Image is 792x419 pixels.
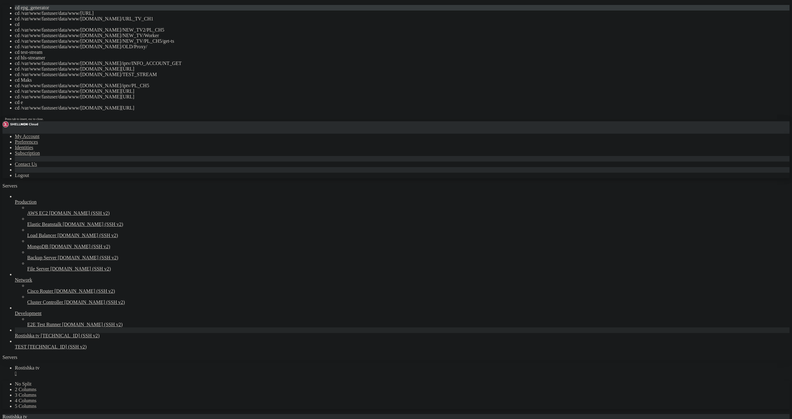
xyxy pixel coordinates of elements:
a: 3 Columns [15,392,37,398]
span: [DOMAIN_NAME] (SSH v2) [58,233,118,238]
a: Preferences [15,139,38,145]
img: Shellngn [2,121,38,127]
span: Press tab to insert, esc to close. [5,117,43,121]
a: 2 Columns [15,387,37,392]
x-row: 14:12:08 up 59 days, 12:40, 1 user, load average: 0.14, 0.16, 0.15 [2,110,711,116]
li: TEST [TECHNICAL_ID] (SSH v2) [15,339,790,350]
span: E2E Test Runner [27,322,61,327]
li: MongoDB [DOMAIN_NAME] (SSH v2) [27,238,790,249]
li: cd /var/www/fastuser/data/www/[URL] [15,11,790,16]
span: MongoDB [27,244,48,249]
span: [DOMAIN_NAME] (SSH v2) [50,266,111,271]
x-row: ########################################################################### [2,116,711,121]
li: cd /var/www/fastuser/data/www/[DOMAIN_NAME]/TEST_STREAM [15,72,790,77]
span: Development [15,311,41,316]
a: MongoDB [DOMAIN_NAME] (SSH v2) [27,244,790,249]
li: cd e [15,100,790,105]
span: [DOMAIN_NAME] (SSH v2) [49,244,110,249]
li: Cisco Router [DOMAIN_NAME] (SSH v2) [27,283,790,294]
li: Load Balancer [DOMAIN_NAME] (SSH v2) [27,227,790,238]
a: AWS EC2 [DOMAIN_NAME] (SSH v2) [27,210,790,216]
x-row: =========================================================================== [2,100,711,106]
span: AWS EC2 [27,210,48,216]
li: cd Maks [15,77,790,83]
a: Load Balancer [DOMAIN_NAME] (SSH v2) [27,233,790,238]
li: cd /var/www/fastuser/data/www/[DOMAIN_NAME]/URL_TV_CH1 [15,16,790,22]
li: cd /var/www/fastuser/data/www/[DOMAIN_NAME]/OLD/Proxy/ [15,44,790,50]
span: TEST [15,344,27,349]
a: Subscription [15,150,40,156]
span: Elastic Beanstalk [27,222,62,227]
a: Production [15,199,790,205]
span: Load Balancer [27,233,56,238]
li: cd /var/www/fastuser/data/www/[DOMAIN_NAME][URL] [15,94,790,100]
li: cd /var/www/fastuser/data/www/[DOMAIN_NAME]/NEW_TV2/PL_CH5 [15,27,790,33]
li: cd hls-streamer [15,55,790,61]
span: Please do not edit configuration files manually. [2,90,121,95]
span: [DOMAIN_NAME] (SSH v2) [54,288,115,294]
li: cd test-stream [15,50,790,55]
a: 4 Columns [15,398,37,403]
a: Servers [2,183,42,188]
span: [TECHNICAL_ID] (SSH v2) [41,333,100,338]
li: cd /var/www/fastuser/data/www/[DOMAIN_NAME]/iptv/PL_CH5 [15,83,790,89]
a: Network [15,277,790,283]
a: Cluster Controller [DOMAIN_NAME] (SSH v2) [27,300,790,305]
x-row: =========================================================================== [2,33,711,39]
a: Cisco Router [DOMAIN_NAME] (SSH v2) [27,288,790,294]
li: Development [15,305,790,327]
li: Rostishka tv [TECHNICAL_ID] (SSH v2) [15,327,790,339]
a: TEST [TECHNICAL_ID] (SSH v2) [15,344,790,350]
a: 5 Columns [15,404,37,409]
a: Rostishka tv [15,365,790,376]
span: Rostishka tv [15,365,40,370]
li: cd /var/www/fastuser/data/www/[DOMAIN_NAME]/NEW_TV/PL_CH5/get-ts [15,38,790,44]
a: Logout [15,173,29,178]
span: Cluster Controller [27,300,63,305]
a:  [15,371,790,376]
span: [TECHNICAL_ID] (SSH v2) [28,344,87,349]
x-row: =========================================================================== [2,59,711,64]
a: Backup Server [DOMAIN_NAME] (SSH v2) [27,255,790,261]
span: Backup Server [27,255,57,260]
li: Cluster Controller [DOMAIN_NAME] (SSH v2) [27,294,790,305]
span: [TECHNICAL_ID] [2,49,37,54]
a: No Split [15,381,32,387]
a: My Account [15,134,40,139]
li: File Server [DOMAIN_NAME] (SSH v2) [27,261,790,272]
div: (22, 23) [60,121,62,126]
x-row: ########################################################################### [2,2,711,8]
li: AWS EC2 [DOMAIN_NAME] (SSH v2) [27,205,790,216]
li: cd [15,22,790,27]
span: Rostishka tv [15,333,40,338]
span: Network [15,277,32,283]
span: Production [15,199,37,205]
li: cd epg_generator [15,5,790,11]
li: cd /var/www/fastuser/data/www/[DOMAIN_NAME]/iptv/INFO_ACCOUNT_GET [15,61,790,66]
x-row: By default configuration files can be found in the following directories: [2,64,711,70]
li: Network [15,272,790,305]
span: FASTPANEL [67,18,89,23]
a: Contact Us [15,162,37,167]
div: Servers [2,355,790,360]
x-row: IPv4: [2,38,711,44]
li: cd /var/www/fastuser/data/www/[DOMAIN_NAME][URL] [15,105,790,111]
a: E2E Test Runner [DOMAIN_NAME] (SSH v2) [27,322,790,327]
span: You may do that in your control panel. [2,95,97,100]
li: Elastic Beanstalk [DOMAIN_NAME] (SSH v2) [27,216,790,227]
span: NGINX: [2,75,17,80]
li: Production [15,194,790,272]
x-row: This server is captured by control panel. [2,18,711,23]
span: APACHE2: [2,80,22,84]
a: Identities [15,145,33,150]
span: [DOMAIN_NAME] (SSH v2) [63,222,123,227]
x-row: root@rostishkatv:~# cd [2,121,711,126]
span: [DOMAIN_NAME] (SSH v2) [49,210,110,216]
x-row: /etc/apache2/fastpanel2-available [2,80,711,85]
x-row: Welcome! [2,8,711,13]
li: Backup Server [DOMAIN_NAME] (SSH v2) [27,249,790,261]
a: Development [15,311,790,316]
span: [DOMAIN_NAME] (SSH v2) [62,322,123,327]
span: [DOMAIN_NAME] (SSH v2) [64,300,125,305]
